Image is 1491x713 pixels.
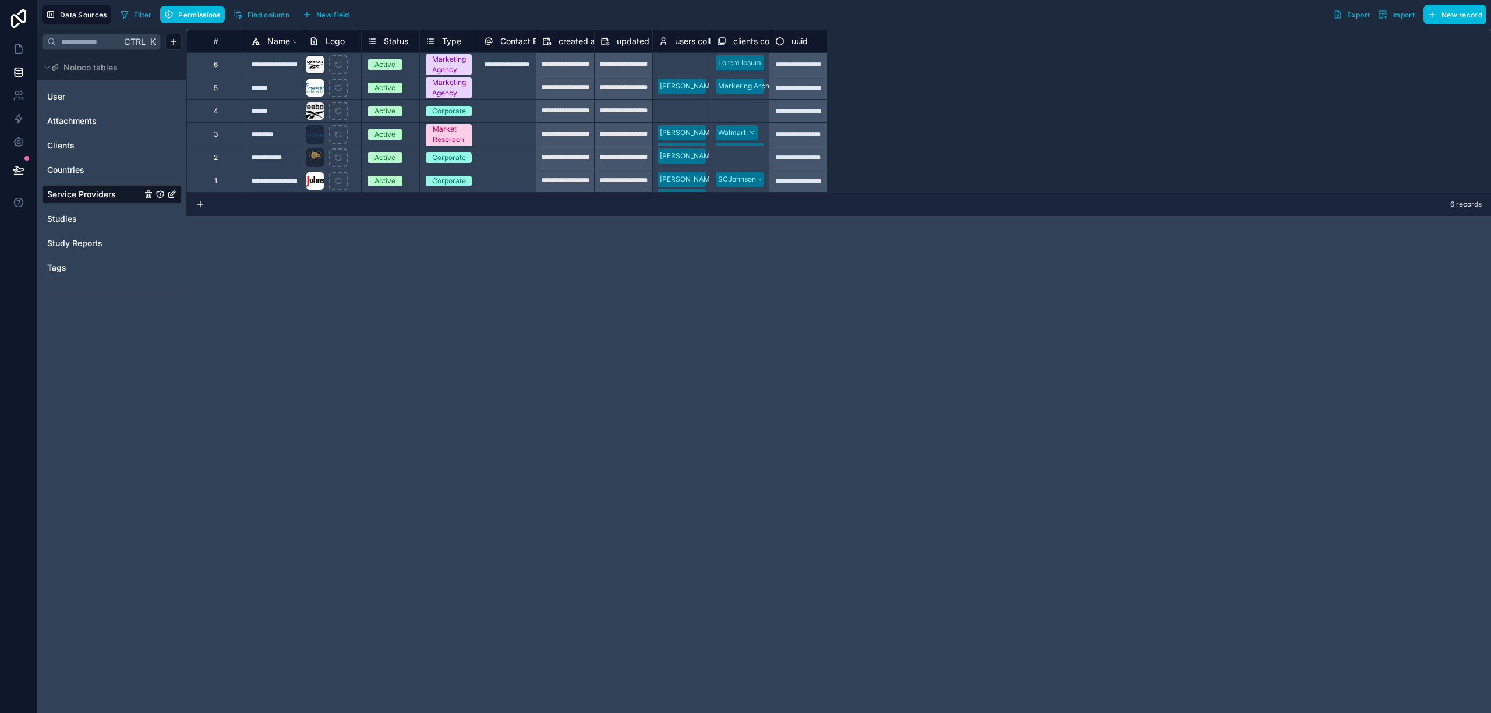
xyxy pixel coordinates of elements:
a: Clients [47,140,142,151]
div: 2 [214,153,218,162]
span: User [47,91,65,102]
div: [PERSON_NAME] [660,151,716,161]
span: created at [559,36,598,47]
span: Permissions [178,10,220,19]
button: New field [298,6,354,23]
div: Active [374,106,395,116]
div: [PERSON_NAME] [718,145,775,155]
span: New field [316,10,349,19]
div: 6 [214,60,218,69]
div: Active [374,83,395,93]
span: Tags [47,262,66,274]
a: Service Providers [47,189,142,200]
span: Data Sources [60,10,107,19]
a: New record [1419,5,1486,24]
div: Market Reserach Agency [433,124,465,155]
span: 6 records [1450,200,1482,209]
div: Marketing Agency [432,54,466,75]
div: User [42,87,182,106]
div: # [196,37,236,45]
span: Logo [326,36,345,47]
div: 3 [214,130,218,139]
span: Type [442,36,461,47]
span: Name [267,36,290,47]
span: Clients [47,140,75,151]
span: Export [1347,10,1370,19]
div: SCJohnson [718,174,756,185]
span: Find column [248,10,289,19]
div: Active [374,152,395,163]
div: Studies [42,210,182,228]
a: Studies [47,213,142,225]
div: Active [374,176,395,186]
span: Contact Email [500,36,553,47]
a: Attachments [47,115,142,127]
span: Filter [134,10,152,19]
a: Permissions [160,6,229,23]
span: Study Reports [47,237,103,249]
span: Noloco tables [63,62,118,73]
div: [PERSON_NAME] [660,145,716,155]
button: Find column [229,6,294,23]
div: [PERSON_NAME] [660,81,716,91]
span: Status [384,36,408,47]
div: [PERSON_NAME] [660,191,716,202]
div: Service Providers [42,185,182,204]
a: Study Reports [47,237,142,249]
div: Lorem Ipsum [718,58,761,68]
div: Corporate [432,152,466,163]
div: Countries [42,161,182,179]
button: Noloco tables [42,59,175,76]
div: Marketing Architects [718,81,787,91]
div: Marketing Agency [432,77,466,98]
span: users collection [675,36,734,47]
span: Studies [47,213,77,225]
a: Countries [47,164,142,176]
div: Corporate [432,176,466,186]
button: Export [1329,5,1374,24]
div: 5 [214,83,218,93]
button: Filter [116,6,156,23]
div: Walmart [718,127,746,138]
span: New record [1441,10,1482,19]
button: New record [1423,5,1486,24]
button: Data Sources [42,5,111,24]
span: Service Providers [47,189,116,200]
a: User [47,91,142,102]
span: Attachments [47,115,97,127]
div: Active [374,59,395,70]
div: Attachments [42,112,182,130]
div: 4 [214,107,218,116]
div: Corporate [432,106,466,116]
a: Tags [47,262,142,274]
div: Study Reports [42,234,182,253]
div: [PERSON_NAME] [660,174,716,185]
span: K [149,38,157,46]
span: clients collection [733,36,796,47]
span: Countries [47,164,84,176]
div: [PERSON_NAME] [660,127,716,138]
button: Permissions [160,6,224,23]
span: Import [1392,10,1415,19]
span: uuid [792,36,808,47]
span: updated at [617,36,659,47]
button: Import [1374,5,1419,24]
div: Tags [42,258,182,277]
div: Clients [42,136,182,155]
span: Ctrl [123,34,147,49]
div: Active [374,129,395,140]
div: 1 [214,176,217,186]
